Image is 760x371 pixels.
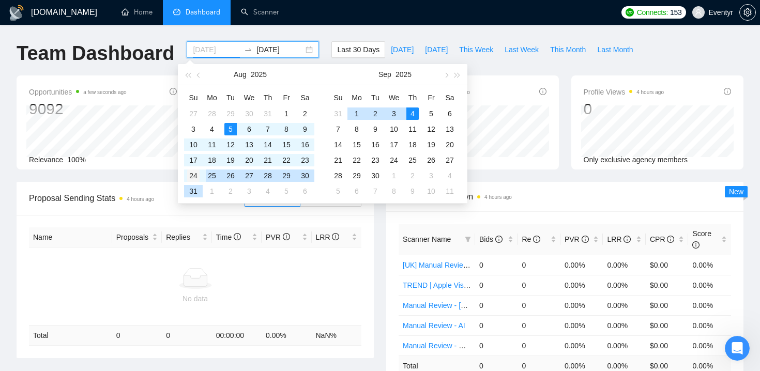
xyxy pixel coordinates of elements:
div: 3 [425,169,437,182]
td: 2025-09-24 [385,152,403,168]
span: [DATE] [391,44,414,55]
td: 0.00 % [262,326,311,346]
td: 2025-07-28 [203,106,221,121]
td: 2025-10-03 [422,168,440,183]
button: [DATE] [385,41,419,58]
td: 2025-08-25 [203,168,221,183]
div: 9092 [29,99,127,119]
span: Opportunities [29,86,127,98]
span: info-circle [332,233,339,240]
td: 2025-10-10 [422,183,440,199]
td: 2025-08-01 [277,106,296,121]
div: 14 [332,138,344,151]
th: We [385,89,403,106]
div: 20 [243,154,255,166]
th: Th [403,89,422,106]
td: 0.00% [603,315,646,335]
td: 2025-09-01 [347,106,366,121]
td: 2025-09-10 [385,121,403,137]
button: Sep [378,64,391,85]
td: 0.00% [560,295,603,315]
td: 2025-10-02 [403,168,422,183]
td: 2025-08-10 [184,137,203,152]
td: 2025-08-16 [296,137,314,152]
td: 2025-10-11 [440,183,459,199]
a: homeHome [121,8,153,17]
td: 2025-09-06 [440,106,459,121]
td: 0.00% [688,255,731,275]
div: 27 [444,154,456,166]
div: 21 [332,154,344,166]
td: 2025-08-27 [240,168,259,183]
div: 25 [406,154,419,166]
div: 17 [187,154,200,166]
button: 2025 [251,64,267,85]
span: info-circle [582,236,589,243]
span: CPR [650,235,674,243]
td: 2025-08-07 [259,121,277,137]
th: Th [259,89,277,106]
input: Start date [193,44,240,55]
span: New [729,188,743,196]
div: 15 [280,138,293,151]
div: 12 [425,123,437,135]
td: 2025-09-20 [440,137,459,152]
time: 4 hours ago [127,196,154,202]
span: PVR [565,235,589,243]
th: Mo [203,89,221,106]
td: 2025-08-14 [259,137,277,152]
td: 2025-07-30 [240,106,259,121]
td: 2025-10-06 [347,183,366,199]
td: 2025-08-31 [329,106,347,121]
div: 20 [444,138,456,151]
div: 21 [262,154,274,166]
iframe: Intercom live chat [725,336,750,361]
div: 18 [206,154,218,166]
div: 11 [406,123,419,135]
th: Name [29,227,112,248]
span: info-circle [539,88,546,95]
td: 2025-09-09 [366,121,385,137]
td: 2025-08-26 [221,168,240,183]
span: LRR [607,235,631,243]
td: 0.00% [560,255,603,275]
th: Tu [221,89,240,106]
div: 17 [388,138,400,151]
div: 11 [206,138,218,151]
div: 25 [206,169,218,182]
td: 0 [475,335,518,355]
td: 2025-08-06 [240,121,259,137]
td: 2025-08-02 [296,106,314,121]
time: 4 hours ago [636,89,664,95]
div: 30 [369,169,382,182]
div: 5 [280,185,293,197]
button: Last 30 Days [331,41,385,58]
td: 2025-09-08 [347,121,366,137]
td: 0.00% [560,275,603,295]
th: Sa [440,89,459,106]
input: End date [256,44,303,55]
td: 2025-09-13 [440,121,459,137]
div: 6 [444,107,456,120]
div: 4 [206,123,218,135]
span: 153 [670,7,681,18]
td: 0 [475,295,518,315]
div: 4 [262,185,274,197]
span: 100% [67,156,86,164]
td: 2025-09-03 [240,183,259,199]
div: 16 [369,138,382,151]
td: 2025-09-28 [329,168,347,183]
div: 29 [224,107,237,120]
span: Score [692,229,711,249]
span: Time [216,233,241,241]
div: 10 [425,185,437,197]
div: 6 [351,185,363,197]
span: [DATE] [425,44,448,55]
div: 26 [224,169,237,182]
div: 26 [425,154,437,166]
a: TREND | Apple Vision Pro [403,281,487,289]
td: 2025-08-04 [203,121,221,137]
td: 2025-09-22 [347,152,366,168]
span: swap-right [244,45,252,54]
div: 13 [444,123,456,135]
